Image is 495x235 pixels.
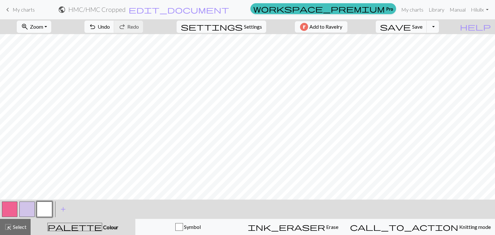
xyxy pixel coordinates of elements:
h2: HMC / HMC Cropped [68,6,126,13]
button: Symbol [135,219,241,235]
span: keyboard_arrow_left [4,5,12,14]
span: Settings [244,23,262,31]
span: Erase [325,224,338,230]
span: ink_eraser [248,222,325,231]
a: Hilullx [468,3,491,16]
span: add [59,205,67,214]
button: Erase [240,219,346,235]
a: Pro [250,3,396,14]
span: Add to Ravelry [309,23,342,31]
span: public [58,5,66,14]
i: Settings [181,23,243,31]
span: Knitting mode [458,224,491,230]
span: call_to_action [350,222,458,231]
span: help [460,22,491,31]
span: Colour [102,224,118,230]
a: Manual [447,3,468,16]
span: undo [89,22,96,31]
a: My charts [399,3,426,16]
span: edit_document [129,5,229,14]
button: SettingsSettings [177,21,266,33]
button: Save [376,21,427,33]
span: workspace_premium [253,4,385,13]
button: Add to Ravelry [295,21,347,33]
button: Knitting mode [346,219,495,235]
span: Save [412,23,422,30]
span: Undo [98,23,110,30]
span: My charts [13,6,35,13]
img: Ravelry [300,23,308,31]
a: Library [426,3,447,16]
span: highlight_alt [4,222,12,231]
span: zoom_in [21,22,29,31]
span: palette [48,222,102,231]
a: My charts [4,4,35,15]
button: Zoom [17,21,51,33]
span: Symbol [183,224,201,230]
span: Select [12,224,26,230]
span: Zoom [30,23,43,30]
button: Undo [84,21,114,33]
span: save [380,22,411,31]
button: Colour [31,219,135,235]
span: settings [181,22,243,31]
